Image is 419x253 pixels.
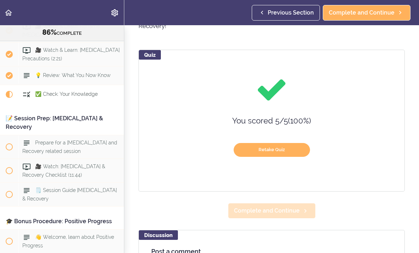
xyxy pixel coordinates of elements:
[22,164,105,177] span: 🎥 Watch: [MEDICAL_DATA] & Recovery Checklist (11:44)
[228,203,316,219] a: Complete and Continue
[9,28,115,37] div: COMPLETE
[35,91,98,97] span: ✅ Check: Your Knowledge
[35,72,110,78] span: 💡 Review: What You Now Know
[329,9,394,17] span: Complete and Continue
[234,207,300,215] span: Complete and Continue
[22,140,117,154] span: Prepare for a [MEDICAL_DATA] and Recovery related session
[139,50,161,60] div: Quiz
[252,5,320,21] a: Previous Section
[22,234,114,248] span: 👋 Welcome, learn about Positive Progress
[323,5,410,21] a: Complete and Continue
[42,28,56,37] span: 86%
[110,9,119,17] svg: Settings Menu
[22,187,117,201] span: 🗒️ Session Guide [MEDICAL_DATA] & Recovery
[22,47,120,61] span: 🎥 Watch & Learn: [MEDICAL_DATA] Precautions (2:21)
[4,9,13,17] svg: Back to course curriculum
[139,230,178,240] div: Discussion
[234,143,310,157] button: Retake Quiz
[186,113,357,129] div: You scored 5 / 5 ( 100 %)
[268,9,314,17] span: Previous Section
